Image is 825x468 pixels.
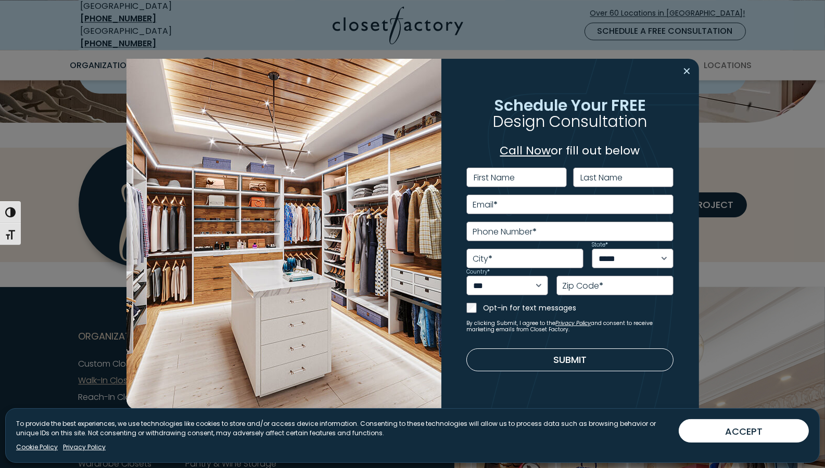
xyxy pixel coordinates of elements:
label: Zip Code [563,282,604,290]
p: To provide the best experiences, we use technologies like cookies to store and/or access device i... [16,419,670,438]
a: Privacy Policy [63,443,106,452]
label: Last Name [580,174,623,182]
a: Privacy Policy [555,319,591,327]
label: Email [473,201,498,209]
label: Phone Number [473,228,537,236]
a: Cookie Policy [16,443,58,452]
label: City [473,255,492,263]
label: Opt-in for text messages [483,303,674,313]
button: Submit [466,348,674,371]
span: Schedule Your FREE [494,94,646,116]
label: First Name [474,174,515,182]
small: By clicking Submit, I agree to the and consent to receive marketing emails from Closet Factory. [466,320,674,333]
img: Walk in closet with island [126,59,441,410]
button: ACCEPT [679,419,809,443]
p: or fill out below [466,142,674,159]
button: Close modal [680,63,695,80]
a: Call Now [500,142,551,159]
label: Country [466,269,490,275]
span: Design Consultation [493,110,647,133]
label: State [592,242,608,248]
